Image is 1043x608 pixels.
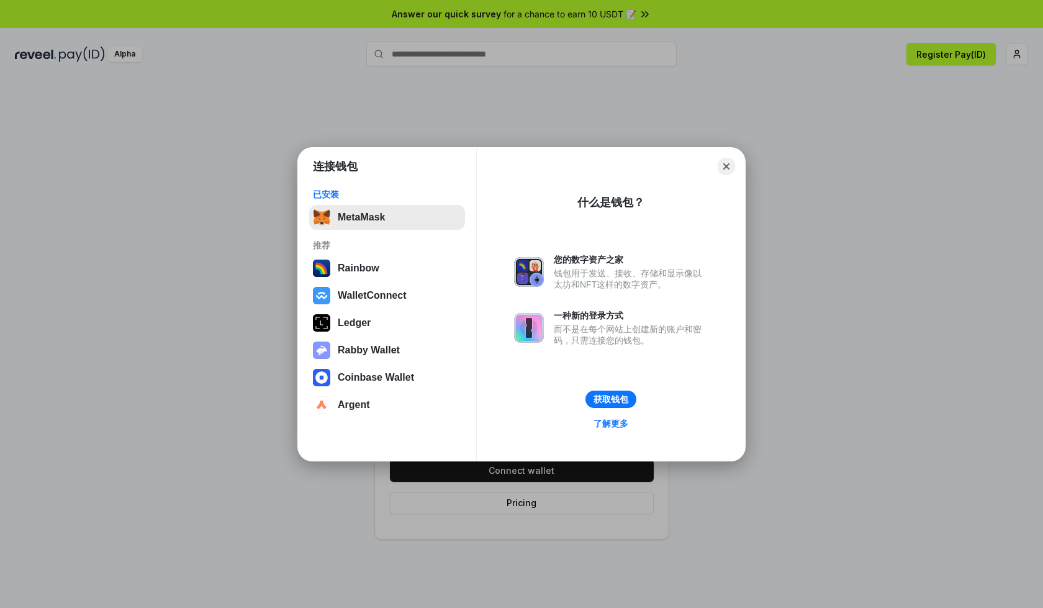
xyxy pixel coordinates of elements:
[313,396,330,414] img: svg+xml,%3Csvg%20width%3D%2228%22%20height%3D%2228%22%20viewBox%3D%220%200%2028%2028%22%20fill%3D...
[313,240,461,251] div: 推荐
[554,254,708,265] div: 您的数字资产之家
[594,418,628,429] div: 了解更多
[338,399,370,411] div: Argent
[309,205,465,230] button: MetaMask
[309,392,465,417] button: Argent
[313,314,330,332] img: svg+xml,%3Csvg%20xmlns%3D%22http%3A%2F%2Fwww.w3.org%2F2000%2Fsvg%22%20width%3D%2228%22%20height%3...
[313,209,330,226] img: svg+xml,%3Csvg%20fill%3D%22none%22%20height%3D%2233%22%20viewBox%3D%220%200%2035%2033%22%20width%...
[313,260,330,277] img: svg+xml,%3Csvg%20width%3D%22120%22%20height%3D%22120%22%20viewBox%3D%220%200%20120%20120%22%20fil...
[338,345,400,356] div: Rabby Wallet
[585,391,636,408] button: 获取钱包
[514,257,544,287] img: svg+xml,%3Csvg%20xmlns%3D%22http%3A%2F%2Fwww.w3.org%2F2000%2Fsvg%22%20fill%3D%22none%22%20viewBox...
[514,313,544,343] img: svg+xml,%3Csvg%20xmlns%3D%22http%3A%2F%2Fwww.w3.org%2F2000%2Fsvg%22%20fill%3D%22none%22%20viewBox...
[554,324,708,346] div: 而不是在每个网站上创建新的账户和密码，只需连接您的钱包。
[338,290,407,301] div: WalletConnect
[554,310,708,321] div: 一种新的登录方式
[313,369,330,386] img: svg+xml,%3Csvg%20width%3D%2228%22%20height%3D%2228%22%20viewBox%3D%220%200%2028%2028%22%20fill%3D...
[577,195,644,210] div: 什么是钱包？
[309,338,465,363] button: Rabby Wallet
[309,311,465,335] button: Ledger
[338,317,371,329] div: Ledger
[309,283,465,308] button: WalletConnect
[313,159,358,174] h1: 连接钱包
[338,372,414,383] div: Coinbase Wallet
[338,212,385,223] div: MetaMask
[338,263,379,274] div: Rainbow
[554,268,708,290] div: 钱包用于发送、接收、存储和显示像以太坊和NFT这样的数字资产。
[718,158,735,175] button: Close
[313,342,330,359] img: svg+xml,%3Csvg%20xmlns%3D%22http%3A%2F%2Fwww.w3.org%2F2000%2Fsvg%22%20fill%3D%22none%22%20viewBox...
[309,365,465,390] button: Coinbase Wallet
[594,394,628,405] div: 获取钱包
[309,256,465,281] button: Rainbow
[313,189,461,200] div: 已安装
[313,287,330,304] img: svg+xml,%3Csvg%20width%3D%2228%22%20height%3D%2228%22%20viewBox%3D%220%200%2028%2028%22%20fill%3D...
[586,415,636,432] a: 了解更多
